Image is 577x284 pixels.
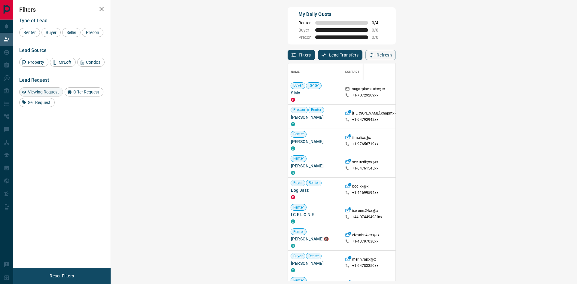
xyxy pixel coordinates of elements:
p: +1- 41699594xx [352,190,378,195]
span: Sell Request [26,100,53,105]
div: Buyer [41,28,61,37]
span: Renter [298,20,312,25]
span: MrLoft [56,60,74,65]
span: Renter [291,278,306,283]
span: [PERSON_NAME] [291,260,339,266]
span: Renter [309,107,324,112]
span: Renter [21,30,38,35]
span: 0 / 0 [372,35,385,40]
div: condos.ca [291,219,295,224]
p: +44- 074494980xx [352,215,383,220]
p: +1- 43797030xx [352,239,378,244]
div: Viewing Request [19,87,63,96]
span: Condos [84,60,102,65]
span: Buyer [44,30,59,35]
button: Refresh [365,50,396,60]
p: icelone.24xx@x [352,208,378,215]
span: [PERSON_NAME] [291,114,339,120]
p: securedbyxx@x [352,160,378,166]
p: +1- 64783350xx [352,263,378,268]
div: condos.ca [291,171,295,175]
p: bogjxx@x [352,184,368,190]
span: Property [26,60,46,65]
span: Offer Request [71,90,101,94]
div: MrLoft [50,58,76,67]
span: Seller [64,30,78,35]
span: Renter [306,83,322,88]
span: S Mc [291,90,339,96]
div: Precon [82,28,103,37]
span: [PERSON_NAME] [291,139,339,145]
div: Name [291,63,300,80]
span: Renter [306,254,322,259]
span: Lead Request [19,77,49,83]
div: property.ca [291,98,295,102]
div: Condos [77,58,105,67]
button: Reset Filters [46,271,78,281]
span: 0 / 0 [372,28,385,32]
span: Renter [291,229,306,234]
div: Seller [62,28,81,37]
div: condos.ca [291,268,295,272]
span: 0 / 4 [372,20,385,25]
button: Filters [288,50,315,60]
p: sugarpinestudxx@x [352,87,385,93]
span: [PERSON_NAME]🔞 [291,236,339,242]
button: Lead Transfers [318,50,363,60]
div: property.ca [291,195,295,199]
span: Renter [291,205,306,210]
span: I C E L O N E [291,212,339,218]
div: Contact [345,63,359,80]
p: +1- 64792942xx [352,117,378,122]
span: Renter [306,180,322,185]
div: condos.ca [291,122,295,126]
span: Precon [298,35,312,40]
div: Sell Request [19,98,55,107]
span: Buyer [291,254,305,259]
span: Buyer [291,180,305,185]
div: Name [288,63,342,80]
h2: Filters [19,6,105,13]
span: Renter [291,156,306,161]
div: condos.ca [291,244,295,248]
span: Lead Source [19,47,47,53]
span: Buyer [298,28,312,32]
div: Offer Request [65,87,103,96]
span: [PERSON_NAME] [291,163,339,169]
p: [PERSON_NAME].chapmxx@x [352,111,401,117]
p: My Daily Quota [298,11,385,18]
div: condos.ca [291,146,295,151]
p: frmalixx@x [352,135,371,142]
span: Renter [291,132,306,137]
p: +1- 97656719xx [352,142,378,147]
p: elzhabri4.cxx@x [352,233,379,239]
p: +1- 70729209xx [352,93,378,98]
span: Precon [84,30,101,35]
div: Renter [19,28,40,37]
span: Buyer [291,83,305,88]
span: Bog Jasz [291,187,339,193]
span: Viewing Request [26,90,61,94]
p: merin.rajxx@x [352,257,376,263]
span: Precon [291,107,307,112]
div: Property [19,58,48,67]
span: Type of Lead [19,18,47,23]
p: +1- 64761545xx [352,166,378,171]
